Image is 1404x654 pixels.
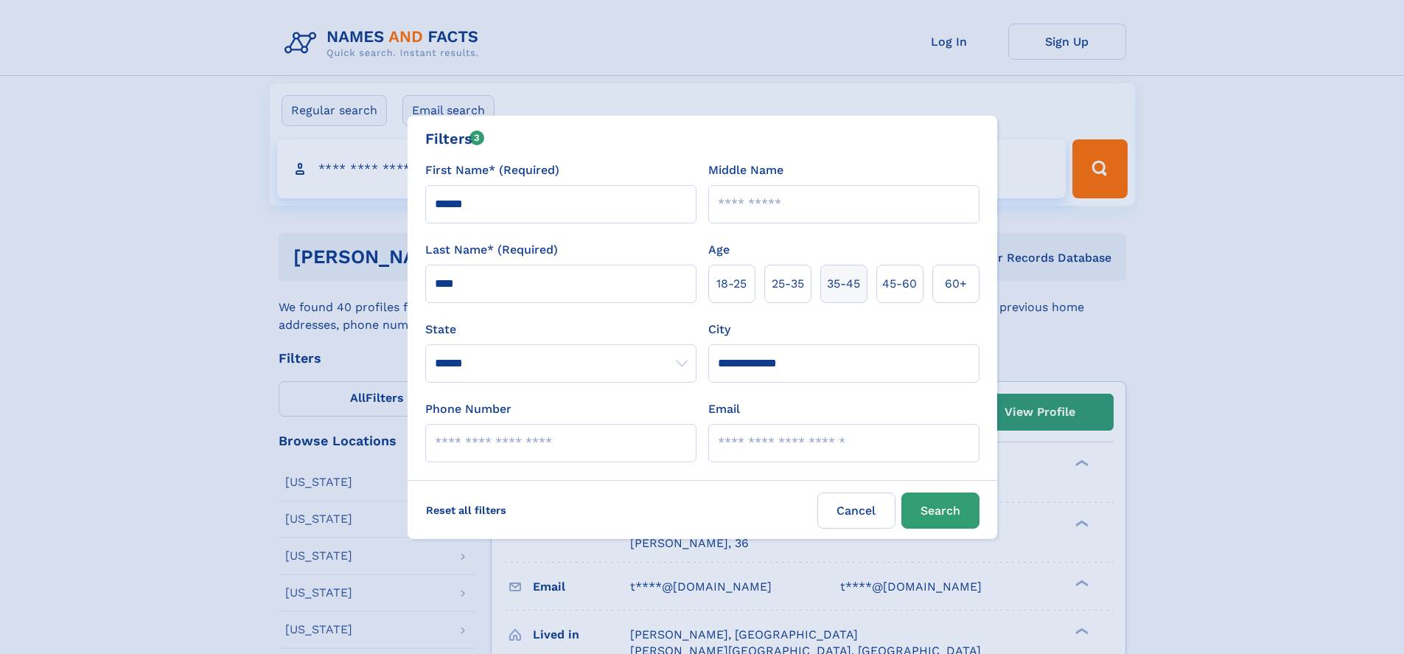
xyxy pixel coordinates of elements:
div: Filters [425,128,485,150]
label: Cancel [817,493,895,529]
button: Search [901,493,979,529]
span: 18‑25 [716,275,747,293]
label: First Name* (Required) [425,161,559,179]
span: 60+ [945,275,967,293]
span: 35‑45 [827,275,860,293]
label: Age [708,241,730,259]
label: Email [708,400,740,418]
label: Middle Name [708,161,783,179]
label: Last Name* (Required) [425,241,558,259]
label: City [708,321,730,338]
label: State [425,321,696,338]
span: 25‑35 [772,275,804,293]
label: Reset all filters [416,493,516,528]
label: Phone Number [425,400,511,418]
span: 45‑60 [882,275,917,293]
